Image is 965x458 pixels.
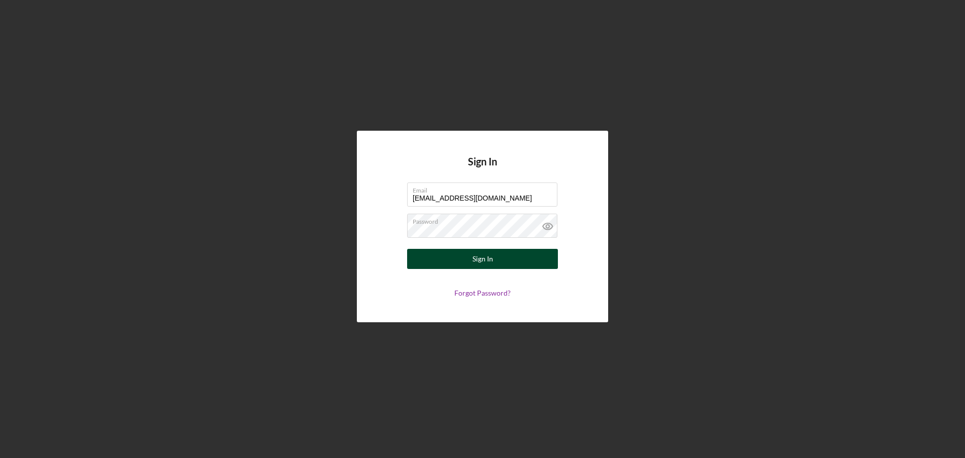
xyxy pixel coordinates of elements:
[413,183,557,194] label: Email
[413,214,557,225] label: Password
[468,156,497,182] h4: Sign In
[472,249,493,269] div: Sign In
[454,289,511,297] a: Forgot Password?
[407,249,558,269] button: Sign In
